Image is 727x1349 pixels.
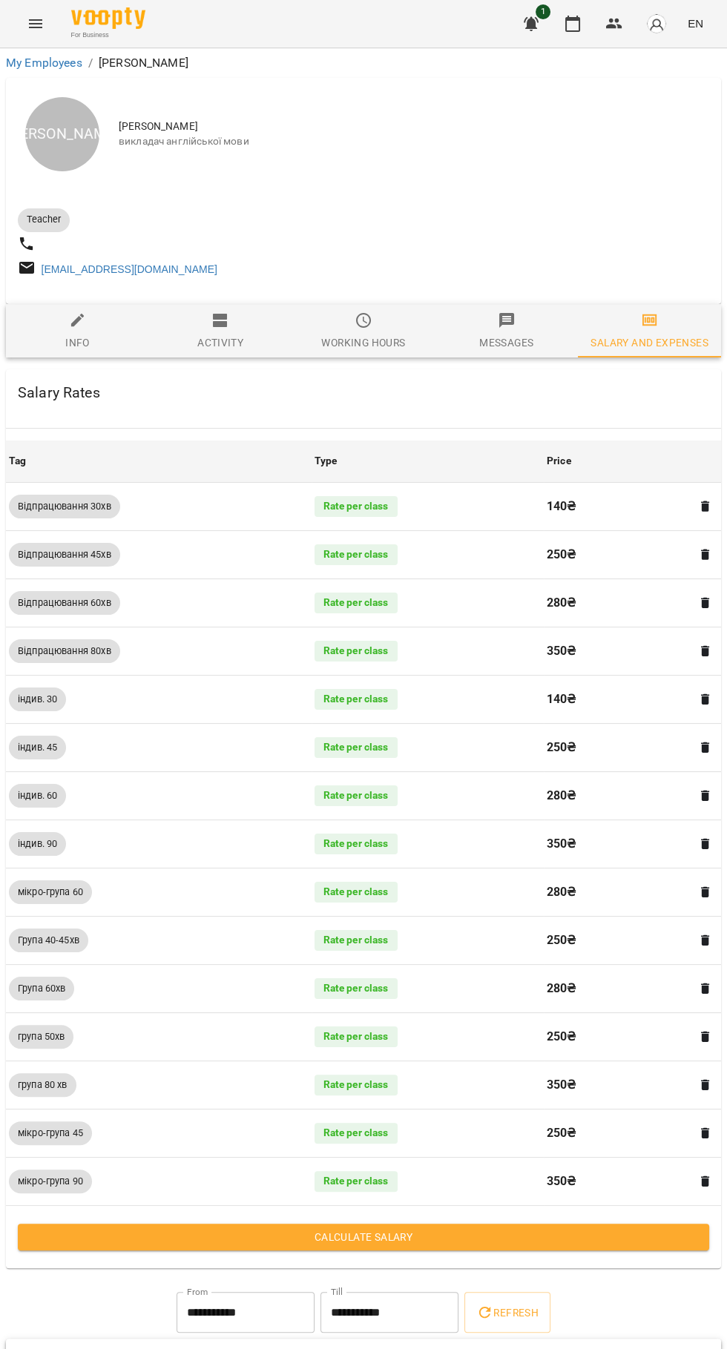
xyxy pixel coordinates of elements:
span: Teacher [18,213,70,226]
button: Delete [696,738,715,757]
div: Rate per class [315,785,398,806]
div: Rate per class [315,978,398,999]
button: Delete [696,1075,715,1095]
div: Rate per class [315,496,398,517]
button: Delete [696,834,715,854]
p: 250 ₴ [547,739,685,756]
button: Delete [696,883,715,902]
span: мікро-група 60 [9,885,92,899]
span: Група 60хв [9,982,74,995]
div: Messages [479,334,533,352]
div: Rate per class [315,593,398,613]
p: 350 ₴ [547,1076,685,1094]
div: Rate per class [315,1171,398,1192]
button: Delete [696,545,715,564]
p: 250 ₴ [547,931,685,949]
button: Delete [696,979,715,998]
div: Activity [197,334,243,352]
p: 280 ₴ [547,594,685,612]
span: індив. 90 [9,837,66,851]
p: 350 ₴ [547,642,685,660]
span: індив. 45 [9,741,66,754]
span: EN [688,16,703,31]
div: Salary and Expenses [591,334,708,352]
div: Rate per class [315,882,398,903]
div: Rate per class [315,641,398,662]
span: викладач англійської мови [119,134,709,149]
li: / [88,54,93,72]
th: Price [544,441,721,482]
p: 250 ₴ [547,546,685,564]
div: Rate per class [315,930,398,951]
p: 140 ₴ [547,498,685,515]
div: Rate per class [315,1026,398,1047]
button: Delete [696,1124,715,1143]
span: Відпрацювання 45хв [9,548,120,561]
span: [PERSON_NAME] [119,119,709,134]
th: Tag [6,441,312,482]
span: Відпрацювання 60хв [9,596,120,610]
span: група 80 хв [9,1078,76,1092]
p: 280 ₴ [547,787,685,805]
p: 250 ₴ [547,1124,685,1142]
span: Calculate Salary [30,1228,697,1246]
p: 350 ₴ [547,835,685,853]
span: Відпрацювання 80хв [9,644,120,658]
button: Delete [696,641,715,661]
span: мікро-група 45 [9,1127,92,1140]
span: група 50хв [9,1030,73,1043]
button: Delete [696,497,715,516]
div: [PERSON_NAME] [25,97,99,171]
button: EN [682,10,709,37]
p: [PERSON_NAME] [99,54,188,72]
span: індив. 60 [9,789,66,802]
span: 1 [536,4,550,19]
img: Voopty Logo [71,7,145,29]
span: Відпрацювання 30хв [9,500,120,513]
button: Menu [18,6,53,42]
nav: breadcrumb [6,54,721,72]
button: Delete [696,593,715,613]
h6: Salary Rates [18,381,100,404]
p: 250 ₴ [547,1028,685,1046]
div: Rate per class [315,834,398,854]
div: Rate per class [315,1123,398,1144]
button: Delete [696,786,715,805]
p: 350 ₴ [547,1172,685,1190]
button: Delete [696,1027,715,1046]
p: 140 ₴ [547,690,685,708]
th: Type [312,441,544,482]
button: Calculate Salary [18,1224,709,1250]
button: Refresh [464,1292,550,1333]
span: Refresh [476,1304,539,1322]
div: Rate per class [315,544,398,565]
div: Rate per class [315,737,398,758]
div: Working hours [321,334,405,352]
p: 280 ₴ [547,883,685,901]
div: Info [65,334,90,352]
button: Delete [696,690,715,709]
img: avatar_s.png [646,13,667,34]
span: мікро-група 90 [9,1175,92,1188]
span: індив. 30 [9,693,66,706]
div: Rate per class [315,1075,398,1095]
a: [EMAIL_ADDRESS][DOMAIN_NAME] [42,263,217,275]
span: For Business [71,30,145,40]
p: 280 ₴ [547,980,685,997]
button: Delete [696,931,715,950]
button: Delete [696,1172,715,1191]
a: My Employees [6,56,82,70]
div: Rate per class [315,689,398,710]
span: Група 40-45хв [9,934,88,947]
